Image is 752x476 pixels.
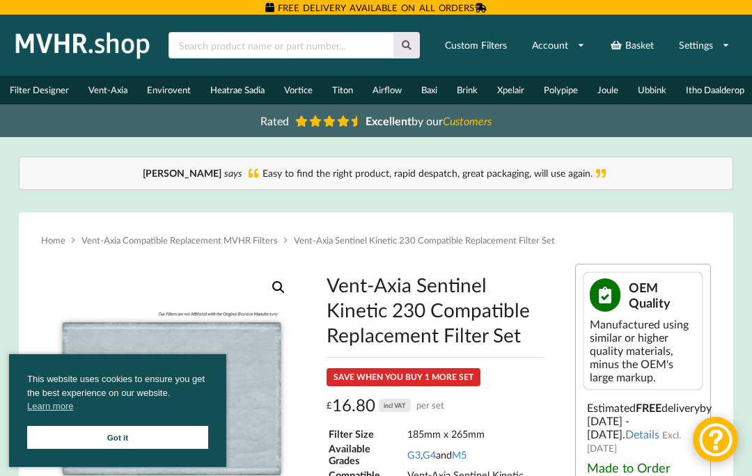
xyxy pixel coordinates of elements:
[327,272,544,347] h1: Vent-Axia Sentinel Kinetic 230 Compatible Replacement Filter Set
[328,427,405,441] td: Filter Size
[201,76,274,104] a: Heatrae Sadia
[587,401,712,441] span: by [DATE] - [DATE]
[625,427,659,441] a: Details
[27,426,208,449] a: Got it cookie
[588,76,628,104] a: Joule
[363,76,412,104] a: Airflow
[636,401,661,414] b: FREE
[9,354,226,467] div: cookieconsent
[601,33,663,58] a: Basket
[407,442,542,467] td: , and
[423,449,436,461] a: G4
[169,32,393,58] input: Search product name or part number...
[452,449,467,461] a: M5
[436,33,516,58] a: Custom Filters
[294,235,555,246] span: Vent-Axia Sentinel Kinetic 230 Compatible Replacement Filter Set
[487,76,534,104] a: Xpelair
[534,76,588,104] a: Polypipe
[266,275,291,300] a: View full-screen image gallery
[10,28,156,63] img: mvhr.shop.png
[407,427,542,441] td: 185mm x 265mm
[143,167,221,179] b: [PERSON_NAME]
[628,76,676,104] a: Ubbink
[587,460,699,475] div: Made to Order
[670,33,739,58] a: Settings
[523,33,594,58] a: Account
[224,167,242,179] i: says
[590,317,696,383] div: Manufactured using similar or higher quality materials, minus the OEM's large markup.
[379,399,411,412] div: incl VAT
[81,235,278,246] a: Vent-Axia Compatible Replacement MVHR Filters
[137,76,201,104] a: Envirovent
[260,114,289,127] span: Rated
[251,109,501,132] a: Rated Excellentby ourCustomers
[629,280,696,310] span: OEM Quality
[274,76,322,104] a: Vortice
[328,442,405,467] td: Available Grades
[27,399,73,413] a: cookies - Learn more
[33,166,719,180] div: Easy to find the right product, rapid despatch, great packaging, will use again.
[327,395,332,416] span: £
[366,114,412,127] b: Excellent
[407,449,421,461] a: G3
[416,395,444,416] span: per set
[327,368,480,386] div: SAVE WHEN YOU BUY 1 MORE SET
[27,372,208,417] span: This website uses cookies to ensure you get the best experience on our website.
[412,76,447,104] a: Baxi
[327,395,444,416] div: 16.80
[322,76,363,104] a: Titon
[443,114,492,127] i: Customers
[366,114,492,127] span: by our
[41,235,65,246] a: Home
[447,76,487,104] a: Brink
[79,76,137,104] a: Vent-Axia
